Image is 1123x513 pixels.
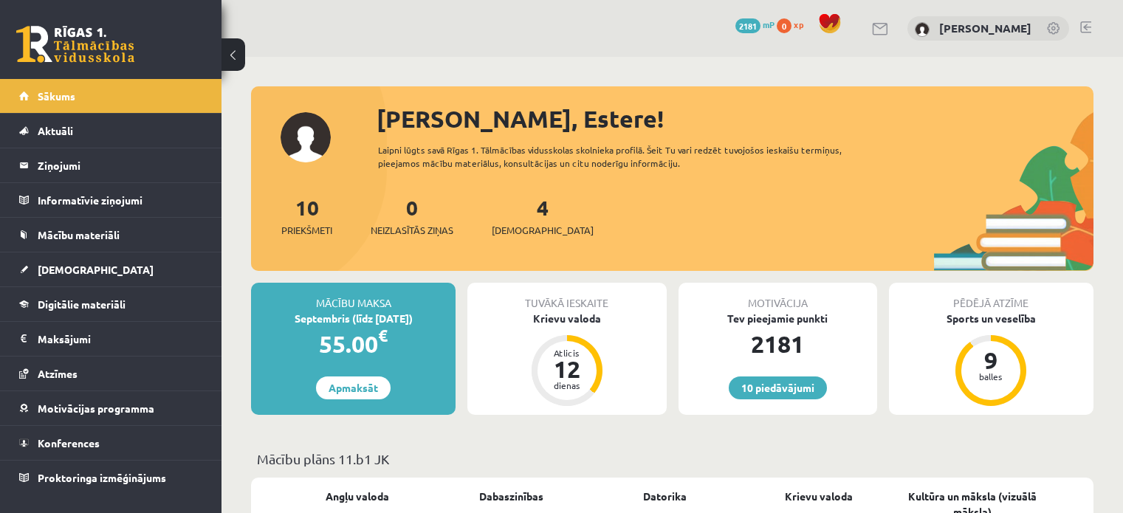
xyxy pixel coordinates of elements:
legend: Maksājumi [38,322,203,356]
div: 12 [545,357,589,381]
p: Mācību plāns 11.b1 JK [257,449,1088,469]
span: Priekšmeti [281,223,332,238]
a: Digitālie materiāli [19,287,203,321]
a: 2181 mP [735,18,775,30]
legend: Informatīvie ziņojumi [38,183,203,217]
a: 10 piedāvājumi [729,376,827,399]
a: Datorika [643,489,687,504]
span: Motivācijas programma [38,402,154,415]
span: Digitālie materiāli [38,297,126,311]
a: Krievu valoda [785,489,853,504]
div: Laipni lūgts savā Rīgas 1. Tālmācības vidusskolas skolnieka profilā. Šeit Tu vari redzēt tuvojošo... [378,143,884,170]
a: Proktoringa izmēģinājums [19,461,203,495]
span: Neizlasītās ziņas [371,223,453,238]
div: 9 [969,348,1013,372]
a: [DEMOGRAPHIC_DATA] [19,252,203,286]
a: 10Priekšmeti [281,194,332,238]
span: Aktuāli [38,124,73,137]
a: 4[DEMOGRAPHIC_DATA] [492,194,594,238]
span: 2181 [735,18,760,33]
span: € [378,325,388,346]
legend: Ziņojumi [38,148,203,182]
span: [DEMOGRAPHIC_DATA] [38,263,154,276]
div: [PERSON_NAME], Estere! [377,101,1093,137]
a: Aktuāli [19,114,203,148]
div: dienas [545,381,589,390]
a: Angļu valoda [326,489,389,504]
a: 0 xp [777,18,811,30]
a: [PERSON_NAME] [939,21,1031,35]
span: Konferences [38,436,100,450]
div: Mācību maksa [251,283,456,311]
div: Tev pieejamie punkti [679,311,877,326]
a: Konferences [19,426,203,460]
div: Atlicis [545,348,589,357]
a: Motivācijas programma [19,391,203,425]
a: Dabaszinības [479,489,543,504]
a: Apmaksāt [316,376,391,399]
a: 0Neizlasītās ziņas [371,194,453,238]
div: Krievu valoda [467,311,666,326]
div: balles [969,372,1013,381]
div: 55.00 [251,326,456,362]
span: mP [763,18,775,30]
span: Atzīmes [38,367,78,380]
a: Rīgas 1. Tālmācības vidusskola [16,26,134,63]
a: Krievu valoda Atlicis 12 dienas [467,311,666,408]
a: Informatīvie ziņojumi [19,183,203,217]
div: Motivācija [679,283,877,311]
div: 2181 [679,326,877,362]
img: Estere Ceilerte [915,22,930,37]
span: Sākums [38,89,75,103]
div: Sports un veselība [889,311,1093,326]
div: Tuvākā ieskaite [467,283,666,311]
a: Mācību materiāli [19,218,203,252]
span: [DEMOGRAPHIC_DATA] [492,223,594,238]
a: Sākums [19,79,203,113]
a: Maksājumi [19,322,203,356]
span: 0 [777,18,791,33]
a: Sports un veselība 9 balles [889,311,1093,408]
div: Septembris (līdz [DATE]) [251,311,456,326]
span: Mācību materiāli [38,228,120,241]
a: Atzīmes [19,357,203,390]
span: xp [794,18,803,30]
div: Pēdējā atzīme [889,283,1093,311]
span: Proktoringa izmēģinājums [38,471,166,484]
a: Ziņojumi [19,148,203,182]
